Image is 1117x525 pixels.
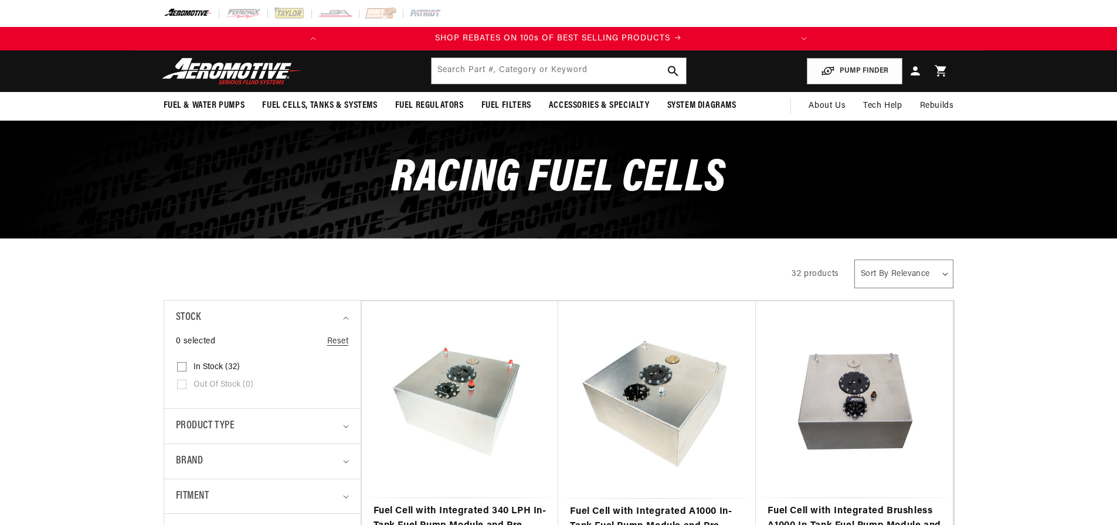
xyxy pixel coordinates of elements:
summary: Accessories & Specialty [540,92,658,120]
span: Accessories & Specialty [549,100,650,112]
span: Fuel Regulators [395,100,464,112]
summary: Fuel Filters [473,92,540,120]
span: Fuel Filters [481,100,531,112]
span: Fitment [176,488,209,505]
summary: Fuel Regulators [386,92,473,120]
slideshow-component: Translation missing: en.sections.announcements.announcement_bar [134,27,983,50]
span: Brand [176,453,203,470]
summary: Tech Help [854,92,911,120]
summary: Brand (0 selected) [176,444,349,479]
summary: System Diagrams [658,92,745,120]
span: 32 products [792,270,839,278]
summary: Fuel Cells, Tanks & Systems [253,92,386,120]
summary: Rebuilds [911,92,963,120]
summary: Stock (0 selected) [176,301,349,335]
summary: Fuel & Water Pumps [155,92,254,120]
span: About Us [809,101,846,110]
span: In stock (32) [193,362,240,373]
a: SHOP REBATES ON 100s OF BEST SELLING PRODUCTS [325,32,792,45]
span: Tech Help [863,100,902,112]
span: Product type [176,418,235,435]
button: Translation missing: en.sections.announcements.previous_announcement [301,27,325,50]
span: SHOP REBATES ON 100s OF BEST SELLING PRODUCTS [435,34,670,43]
img: Aeromotive [159,57,305,85]
a: About Us [800,92,854,120]
span: Rebuilds [920,100,954,112]
input: Search by Part Number, Category or Keyword [432,58,686,84]
button: search button [660,58,686,84]
summary: Fitment (0 selected) [176,479,349,514]
summary: Product type (0 selected) [176,409,349,444]
div: 1 of 2 [325,32,792,45]
button: PUMP FINDER [807,58,902,84]
span: Fuel Cells, Tanks & Systems [262,100,377,112]
span: Stock [176,309,201,326]
span: Fuel & Water Pumps [164,100,245,112]
span: Racing Fuel Cells [391,156,726,202]
span: System Diagrams [667,100,736,112]
div: Announcement [325,32,792,45]
button: Translation missing: en.sections.announcements.next_announcement [792,27,816,50]
span: 0 selected [176,335,216,348]
a: Reset [327,335,349,348]
span: Out of stock (0) [193,380,253,390]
